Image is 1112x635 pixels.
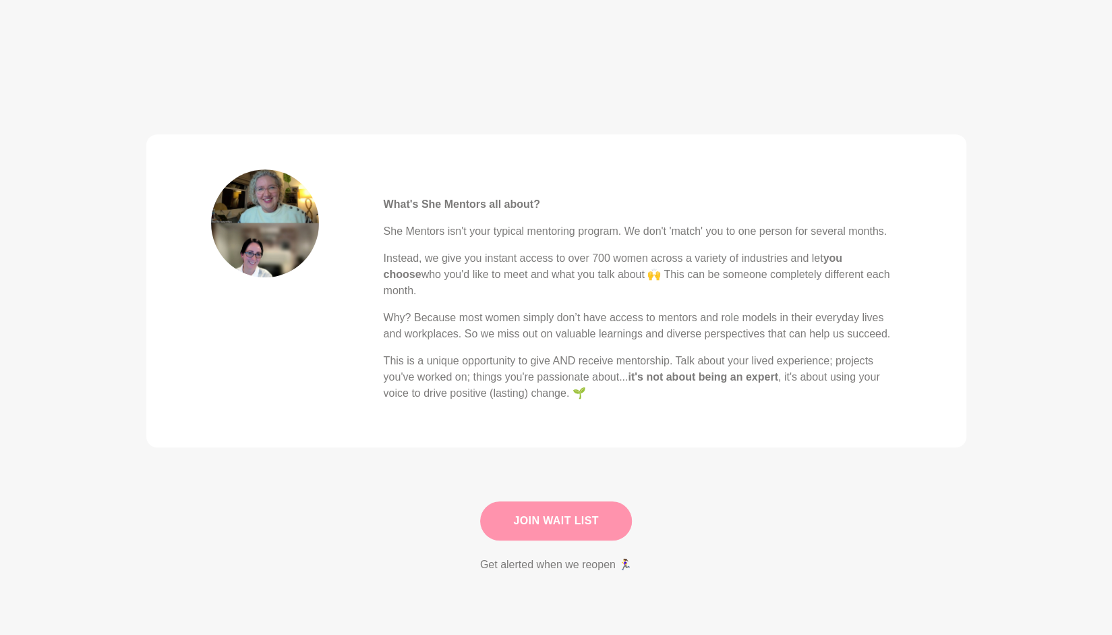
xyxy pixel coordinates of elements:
[384,353,902,402] p: This is a unique opportunity to give AND receive mentorship. Talk about your lived experience; pr...
[628,371,778,383] strong: it's not about being an expert
[480,557,632,573] p: Get alerted when we reopen 🏃‍♀️
[384,223,902,240] p: She Mentors isn't your typical mentoring program. We don't 'match' you to one person for several ...
[384,310,902,342] p: Why? Because most women simply don’t have access to mentors and role models in their everyday liv...
[480,501,632,541] a: Join Wait List
[384,250,902,299] p: Instead, we give you instant access to over 700 women across a variety of industries and let who ...
[384,198,540,210] strong: What's She Mentors all about?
